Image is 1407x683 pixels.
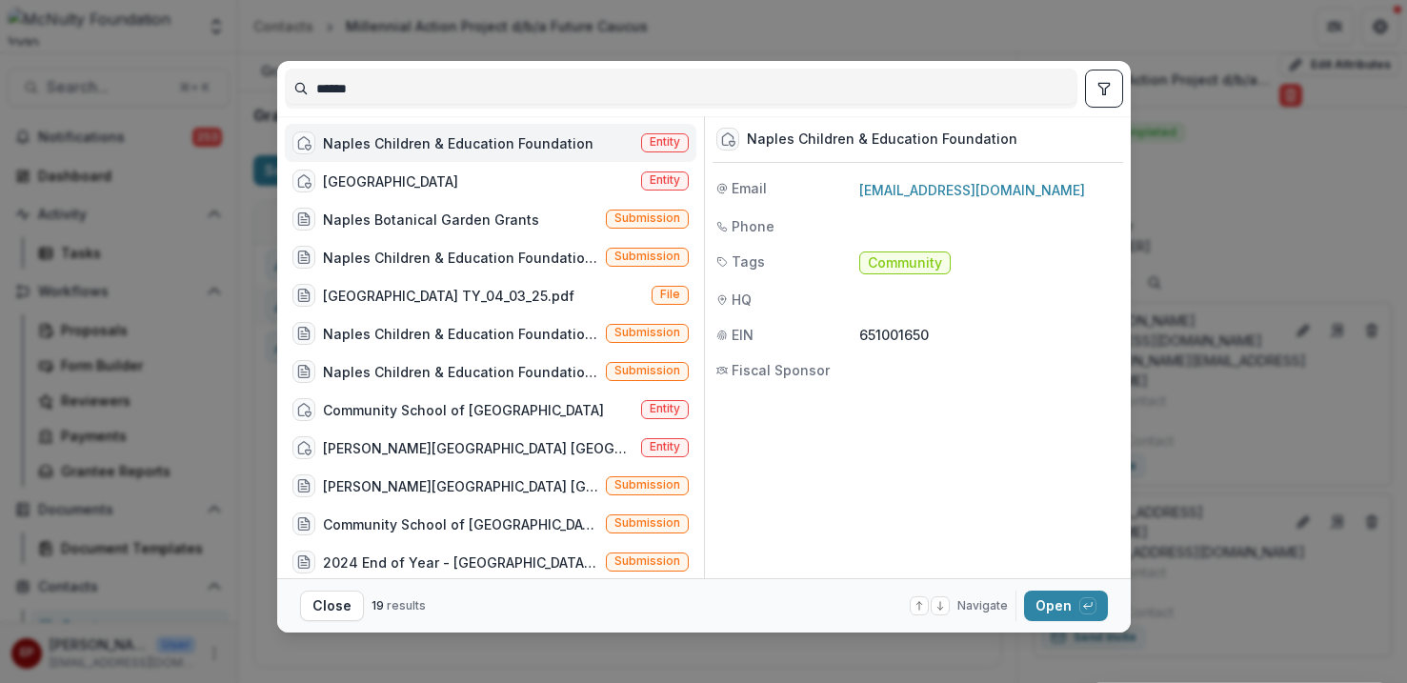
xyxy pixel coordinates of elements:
div: [PERSON_NAME][GEOGRAPHIC_DATA] [GEOGRAPHIC_DATA] [323,438,633,458]
div: Naples Children & Education Foundation Grants [323,248,598,268]
div: 2024 End of Year - [GEOGRAPHIC_DATA] Children & Education Foundation [323,552,598,573]
span: HQ [732,290,752,310]
span: results [387,598,426,613]
p: 651001650 [859,325,1119,345]
span: Navigate [957,597,1008,614]
div: Naples Children & Education Foundation [747,131,1017,148]
span: Submission [614,250,680,263]
span: Entity [650,440,680,453]
div: Community School of [GEOGRAPHIC_DATA] [323,400,604,420]
button: toggle filters [1085,70,1123,108]
div: Naples Botanical Garden Grants [323,210,539,230]
span: Community [868,255,942,271]
div: Community School of [GEOGRAPHIC_DATA] - 2022 (Polo Live Auction deductible portion ) [323,514,598,534]
span: Submission [614,326,680,339]
span: Phone [732,216,774,236]
span: File [660,288,680,301]
span: Fiscal Sponsor [732,360,830,380]
div: Naples Children & Education Foundation [323,133,593,153]
div: [PERSON_NAME][GEOGRAPHIC_DATA] [GEOGRAPHIC_DATA] - 2025 (Call for Support pledge - An Evening for... [323,476,598,496]
span: Submission [614,364,680,377]
span: Submission [614,516,680,530]
div: [GEOGRAPHIC_DATA] TY_04_03_25.pdf [323,286,574,306]
span: Entity [650,402,680,415]
div: Naples Children & Education Foundation - 2026 event (UPDATE THE AMOUNT AWARDED ONCE THE ACTUAL PA... [323,362,598,382]
span: 19 [372,598,384,613]
div: [GEOGRAPHIC_DATA] [323,171,458,191]
span: Entity [650,135,680,149]
span: Submission [614,554,680,568]
span: Submission [614,478,680,492]
span: Email [732,178,767,198]
span: EIN [732,325,754,345]
span: Entity [650,173,680,187]
button: Close [300,591,364,621]
span: Submission [614,211,680,225]
span: Tags [732,251,765,271]
div: Naples Children & Education Foundation - [PERSON_NAME] Events - 2025 (Inkind donation) [323,324,598,344]
button: Open [1024,591,1108,621]
a: [EMAIL_ADDRESS][DOMAIN_NAME] [859,182,1085,198]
